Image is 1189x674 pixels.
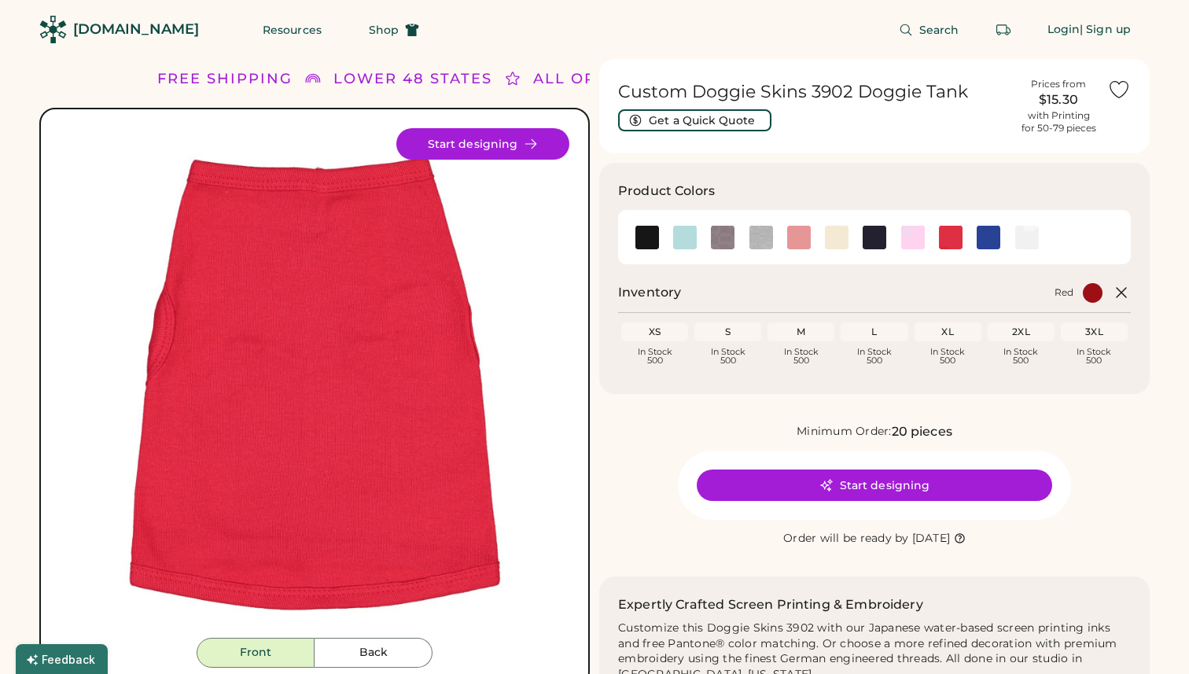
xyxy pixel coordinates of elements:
button: Back [315,638,433,668]
div: FREE SHIPPING [157,68,293,90]
img: 3902 - Red Front Image [60,128,569,638]
img: Royal Swatch Image [977,226,1000,249]
div: Login [1047,22,1080,38]
div: In Stock 500 [624,348,685,365]
div: 3XL [1064,326,1125,338]
div: M [771,326,831,338]
div: In Stock 500 [698,348,758,365]
button: Retrieve an order [988,14,1019,46]
div: XS [624,326,685,338]
span: Shop [369,24,399,35]
div: [DATE] [912,531,951,547]
div: White [1015,226,1039,249]
img: Natural Swatch Image [825,226,848,249]
button: Start designing [697,470,1052,501]
h1: Custom Doggie Skins 3902 Doggie Tank [618,81,1010,103]
button: Start designing [396,128,569,160]
div: with Printing for 50-79 pieces [1022,109,1096,134]
div: Granite Heather [711,226,734,249]
div: Black [635,226,659,249]
div: Pink [901,226,925,249]
button: Resources [244,14,341,46]
img: White Swatch Image [1015,226,1039,249]
div: [DOMAIN_NAME] [73,20,199,39]
img: Navy Swatch Image [863,226,886,249]
div: $15.30 [1019,90,1098,109]
img: Granite Heather Swatch Image [711,226,734,249]
div: In Stock 500 [918,348,978,365]
img: Heather Swatch Image [749,226,773,249]
div: Mauvelous [787,226,811,249]
div: Navy [863,226,886,249]
div: Red [1055,286,1073,299]
div: 3902 Style Image [60,128,569,638]
iframe: Front Chat [1114,603,1182,671]
span: Search [919,24,959,35]
div: Prices from [1031,78,1086,90]
div: In Stock 500 [771,348,831,365]
div: 2XL [991,326,1051,338]
div: Order will be ready by [783,531,909,547]
button: Search [880,14,978,46]
div: ALL ORDERS [533,68,642,90]
div: In Stock 500 [1064,348,1125,365]
div: LOWER 48 STATES [333,68,492,90]
div: In Stock 500 [844,348,904,365]
div: XL [918,326,978,338]
div: | Sign up [1080,22,1131,38]
div: Minimum Order: [797,424,892,440]
div: S [698,326,758,338]
h2: Inventory [618,283,681,302]
div: In Stock 500 [991,348,1051,365]
button: Front [197,638,315,668]
img: Pink Swatch Image [901,226,925,249]
img: Chill Swatch Image [673,226,697,249]
div: 20 pieces [892,422,952,441]
button: Get a Quick Quote [618,109,771,131]
div: Natural [825,226,848,249]
img: Red Swatch Image [939,226,963,249]
div: Heather [749,226,773,249]
h2: Expertly Crafted Screen Printing & Embroidery [618,595,923,614]
div: Royal [977,226,1000,249]
img: Rendered Logo - Screens [39,16,67,43]
div: Chill [673,226,697,249]
div: Red [939,226,963,249]
button: Shop [350,14,438,46]
h3: Product Colors [618,182,715,201]
div: L [844,326,904,338]
img: Mauvelous Swatch Image [787,226,811,249]
img: Black Swatch Image [635,226,659,249]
